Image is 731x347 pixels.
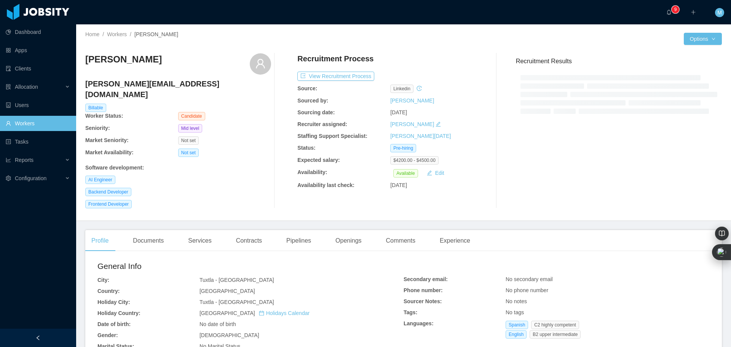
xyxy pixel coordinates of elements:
div: Pipelines [280,230,317,251]
span: Candidate [178,112,205,120]
b: Secondary email: [404,276,448,282]
span: [DATE] [390,182,407,188]
i: icon: solution [6,84,11,90]
i: icon: edit [436,122,441,127]
div: No tags [506,309,710,317]
span: M [717,8,722,17]
b: Tags: [404,309,417,315]
div: Experience [434,230,476,251]
div: Comments [380,230,421,251]
i: icon: setting [6,176,11,181]
a: icon: pie-chartDashboard [6,24,70,40]
div: Contracts [230,230,268,251]
span: Configuration [15,175,46,181]
b: Seniority: [85,125,110,131]
div: Services [182,230,217,251]
a: icon: exportView Recruitment Process [297,73,374,79]
span: AI Engineer [85,176,115,184]
span: Reports [15,157,34,163]
span: Mid level [178,124,202,133]
a: icon: profileTasks [6,134,70,149]
i: icon: calendar [259,310,264,316]
span: Billable [85,104,106,112]
span: [DATE] [390,109,407,115]
a: Workers [107,31,127,37]
span: [DEMOGRAPHIC_DATA] [200,332,259,338]
span: $4200.00 - $4500.00 [390,156,439,165]
span: Tuxtla - [GEOGRAPHIC_DATA] [200,299,274,305]
b: Staffing Support Specialist: [297,133,367,139]
span: Frontend Developer [85,200,132,208]
a: [PERSON_NAME][DATE] [390,133,451,139]
a: icon: userWorkers [6,116,70,131]
span: [GEOGRAPHIC_DATA] [200,288,255,294]
span: / [102,31,104,37]
h3: [PERSON_NAME] [85,53,162,66]
span: [GEOGRAPHIC_DATA] [200,310,310,316]
b: Status: [297,145,315,151]
span: No date of birth [200,321,236,327]
div: Openings [329,230,368,251]
span: No phone number [506,287,548,293]
b: Sourcer Notes: [404,298,442,304]
span: No secondary email [506,276,553,282]
button: icon: exportView Recruitment Process [297,72,374,81]
b: Phone number: [404,287,443,293]
b: Market Availability: [85,149,134,155]
div: Profile [85,230,115,251]
span: English [506,330,527,339]
b: Software development : [85,165,144,171]
b: Country: [97,288,120,294]
a: icon: calendarHolidays Calendar [259,310,310,316]
i: icon: history [417,86,422,91]
a: [PERSON_NAME] [390,98,434,104]
span: linkedin [390,85,413,93]
i: icon: user [255,58,266,69]
span: B2 upper intermediate [530,330,581,339]
button: Optionsicon: down [684,33,722,45]
h3: Recruitment Results [516,56,722,66]
span: Not set [178,136,199,145]
span: No notes [506,298,527,304]
span: Not set [178,149,199,157]
a: Home [85,31,99,37]
span: Backend Developer [85,188,131,196]
i: icon: bell [666,10,672,15]
span: [PERSON_NAME] [134,31,178,37]
b: Availability last check: [297,182,354,188]
a: icon: robotUsers [6,98,70,113]
h4: [PERSON_NAME][EMAIL_ADDRESS][DOMAIN_NAME] [85,78,271,100]
a: icon: auditClients [6,61,70,76]
button: icon: editEdit [424,168,447,177]
b: Market Seniority: [85,137,129,143]
b: Languages: [404,320,434,326]
b: Gender: [97,332,118,338]
b: Worker Status: [85,113,123,119]
span: / [130,31,131,37]
span: C2 highly competent [531,321,579,329]
b: Source: [297,85,317,91]
b: City: [97,277,109,283]
b: Recruiter assigned: [297,121,347,127]
span: Pre-hiring [390,144,416,152]
b: Holiday City: [97,299,130,305]
b: Holiday Country: [97,310,140,316]
b: Sourced by: [297,98,328,104]
i: icon: plus [691,10,696,15]
b: Availability: [297,169,327,175]
b: Sourcing date: [297,109,335,115]
span: Spanish [506,321,528,329]
div: Documents [127,230,170,251]
a: [PERSON_NAME] [390,121,434,127]
b: Date of birth: [97,321,131,327]
p: 9 [674,6,677,13]
h2: General Info [97,260,404,272]
b: Expected salary: [297,157,340,163]
span: Tuxtla - [GEOGRAPHIC_DATA] [200,277,274,283]
a: icon: appstoreApps [6,43,70,58]
h4: Recruitment Process [297,53,373,64]
span: Allocation [15,84,38,90]
i: icon: line-chart [6,157,11,163]
sup: 9 [672,6,679,13]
